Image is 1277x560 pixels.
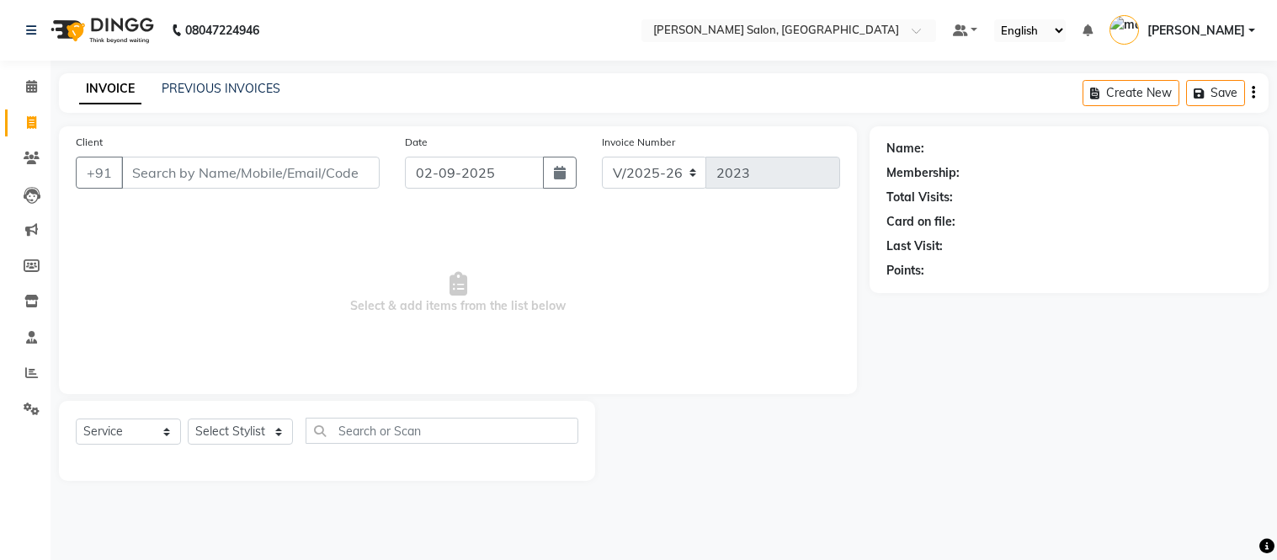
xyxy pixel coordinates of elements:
[1109,15,1139,45] img: madonna
[1083,80,1179,106] button: Create New
[306,418,578,444] input: Search or Scan
[886,213,955,231] div: Card on file:
[1147,22,1245,40] span: [PERSON_NAME]
[602,135,675,150] label: Invoice Number
[76,209,840,377] span: Select & add items from the list below
[162,81,280,96] a: PREVIOUS INVOICES
[43,7,158,54] img: logo
[121,157,380,189] input: Search by Name/Mobile/Email/Code
[886,189,953,206] div: Total Visits:
[886,237,943,255] div: Last Visit:
[79,74,141,104] a: INVOICE
[405,135,428,150] label: Date
[76,157,123,189] button: +91
[886,164,960,182] div: Membership:
[886,262,924,280] div: Points:
[185,7,259,54] b: 08047224946
[76,135,103,150] label: Client
[886,140,924,157] div: Name:
[1186,80,1245,106] button: Save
